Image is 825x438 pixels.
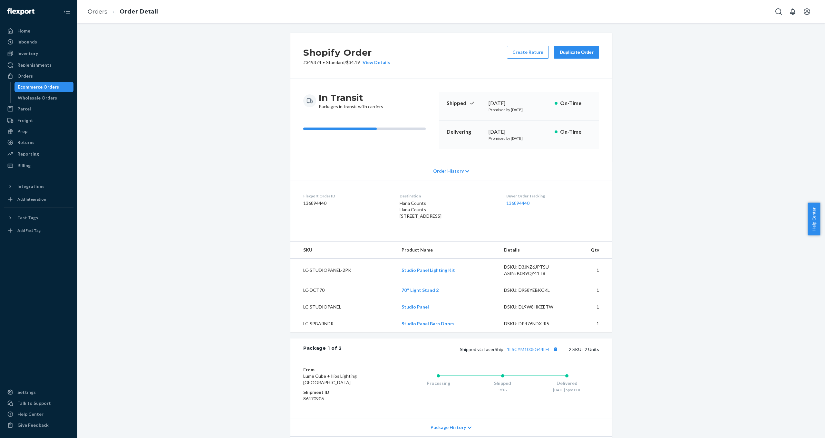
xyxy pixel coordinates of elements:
[319,92,383,110] div: Packages in transit with carriers
[4,213,73,223] button: Fast Tags
[18,84,59,90] div: Ecommerce Orders
[290,242,396,259] th: SKU
[808,203,820,235] button: Help Center
[303,200,389,206] dd: 136894440
[7,8,34,15] img: Flexport logo
[15,82,74,92] a: Ecommerce Orders
[504,304,565,310] div: DSKU: DL9W8HKZETW
[342,345,599,353] div: 2 SKUs 2 Units
[290,259,396,282] td: LC-STUDIOPANEL-2PK
[506,200,529,206] a: 136894440
[4,398,73,408] button: Talk to Support
[569,259,612,282] td: 1
[290,315,396,332] td: LC-SPBARNDR
[560,100,591,107] p: On-Time
[551,345,560,353] button: Copy tracking number
[406,380,471,386] div: Processing
[17,151,39,157] div: Reporting
[471,387,535,393] div: 9/18
[507,46,549,59] button: Create Return
[504,320,565,327] div: DSKU: DP476NDXJR5
[4,104,73,114] a: Parcel
[4,160,73,171] a: Billing
[504,287,565,293] div: DSKU: D9S8YEBKCKL
[559,49,594,55] div: Duplicate Order
[4,71,73,81] a: Orders
[303,373,357,385] span: Lume Cube + Ilios Lighting [GEOGRAPHIC_DATA]
[535,387,599,393] div: [DATE] 5pm PDT
[290,282,396,299] td: LC-DCT70
[303,367,380,373] dt: From
[507,347,549,352] a: 1LSCYM1005G44LH
[17,117,33,124] div: Freight
[569,299,612,315] td: 1
[17,389,36,395] div: Settings
[17,73,33,79] div: Orders
[569,242,612,259] th: Qty
[402,267,455,273] a: Studio Panel Lighting Kit
[4,115,73,126] a: Freight
[290,299,396,315] td: LC-STUDIOPANEL
[17,139,34,146] div: Returns
[17,50,38,57] div: Inventory
[535,380,599,386] div: Delivered
[4,225,73,236] a: Add Fast Tag
[4,37,73,47] a: Inbounds
[554,46,599,59] button: Duplicate Order
[17,162,31,169] div: Billing
[17,411,44,417] div: Help Center
[4,126,73,137] a: Prep
[489,128,549,136] div: [DATE]
[504,270,565,277] div: ASIN: B0B9QY41T8
[17,28,30,34] div: Home
[303,59,390,66] p: # 349374 / $34.19
[489,100,549,107] div: [DATE]
[499,242,570,259] th: Details
[447,128,483,136] p: Delivering
[4,137,73,148] a: Returns
[783,419,819,435] iframe: Opens a widget where you can chat to one of our agents
[17,196,46,202] div: Add Integration
[489,107,549,112] p: Promised by [DATE]
[431,424,466,431] span: Package History
[460,347,560,352] span: Shipped via LaserShip
[4,387,73,397] a: Settings
[489,136,549,141] p: Promised by [DATE]
[471,380,535,386] div: Shipped
[396,242,499,259] th: Product Name
[17,400,51,406] div: Talk to Support
[569,282,612,299] td: 1
[15,93,74,103] a: Wholesale Orders
[4,48,73,59] a: Inventory
[303,46,390,59] h2: Shopify Order
[4,149,73,159] a: Reporting
[4,26,73,36] a: Home
[17,62,52,68] div: Replenishments
[18,95,57,101] div: Wholesale Orders
[569,315,612,332] td: 1
[400,200,442,219] span: Hana Counts Hana Counts [STREET_ADDRESS]
[801,5,813,18] button: Open account menu
[17,422,49,428] div: Give Feedback
[400,193,496,199] dt: Destination
[17,228,41,233] div: Add Fast Tag
[303,345,342,353] div: Package 1 of 2
[303,389,380,395] dt: Shipment ID
[4,60,73,70] a: Replenishments
[17,106,31,112] div: Parcel
[4,420,73,430] button: Give Feedback
[319,92,383,103] h3: In Transit
[402,304,429,309] a: Studio Panel
[772,5,785,18] button: Open Search Box
[4,194,73,205] a: Add Integration
[303,395,380,402] dd: 86470906
[61,5,73,18] button: Close Navigation
[360,59,390,66] button: View Details
[82,2,163,21] ol: breadcrumbs
[402,287,439,293] a: 70'' Light Stand 2
[504,264,565,270] div: DSKU: D3JNZ6JPTSU
[120,8,158,15] a: Order Detail
[17,128,27,135] div: Prep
